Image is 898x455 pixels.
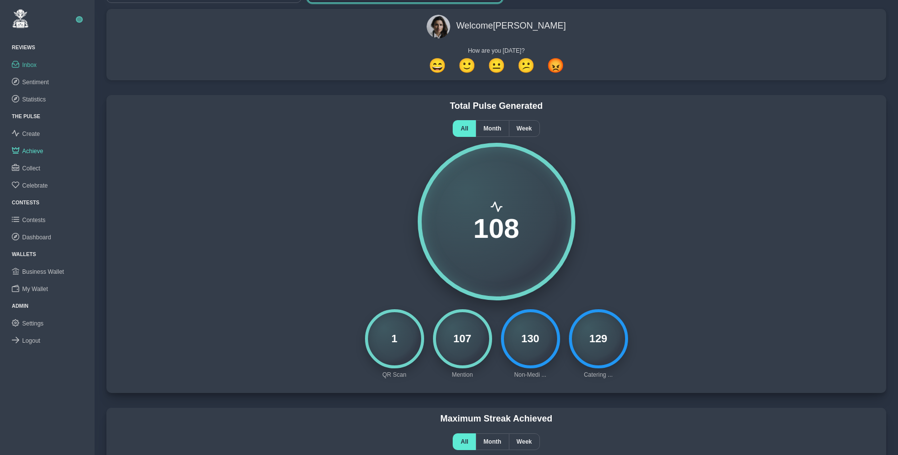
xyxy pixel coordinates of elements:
[452,371,473,378] div: Mention
[514,371,546,378] div: Non-Medi ...
[22,337,40,344] span: Logout
[22,79,49,86] span: Sentiment
[433,309,492,368] div: Mention points 107
[22,148,43,155] span: Achieve
[22,130,40,137] span: Create
[569,309,628,368] div: Catering ... points 129
[112,47,880,54] div: How are you [DATE]?
[484,438,501,445] span: Month
[509,120,540,137] div: Week
[516,57,536,74] button: Not great
[365,309,424,368] div: Generate QR for reviews
[112,101,880,112] h4: Total Pulse Generated
[22,182,48,189] span: Celebrate
[22,165,40,172] span: Collect
[22,286,48,292] span: My Wallet
[22,268,64,275] span: Business Wallet
[22,234,51,241] span: Dashboard
[486,57,507,74] button: Okay
[12,303,29,309] a: Admin
[456,21,566,32] h4: Welcome [PERSON_NAME]
[12,200,39,205] a: Contests
[476,120,509,137] div: Month
[457,57,477,74] button: Good
[427,15,450,38] img: avatar
[22,62,36,68] span: Inbox
[12,9,29,29] img: ReviewElf Logo
[453,433,475,450] div: All
[382,371,406,378] div: QR Scan
[473,215,519,242] span: 108
[12,114,40,119] a: The Pulse
[501,309,560,368] div: Non-Medi ... points 130
[418,143,575,300] div: Total points 108
[484,125,501,132] span: Month
[453,120,475,137] div: All
[461,125,468,132] span: All
[517,125,532,132] span: Week
[584,371,613,378] div: Catering ...
[22,96,46,103] span: Statistics
[365,309,424,368] div: QR Scan points 1
[22,320,43,327] span: Settings
[112,414,880,424] h4: Maximum Streak Achieved
[12,45,35,50] a: Reviews
[509,433,540,450] div: Week
[461,438,468,445] span: All
[22,217,45,224] span: Contests
[476,433,509,450] div: Month
[545,57,566,74] button: Angry
[517,438,532,445] span: Week
[12,252,36,257] a: Wallets
[427,57,448,74] button: Great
